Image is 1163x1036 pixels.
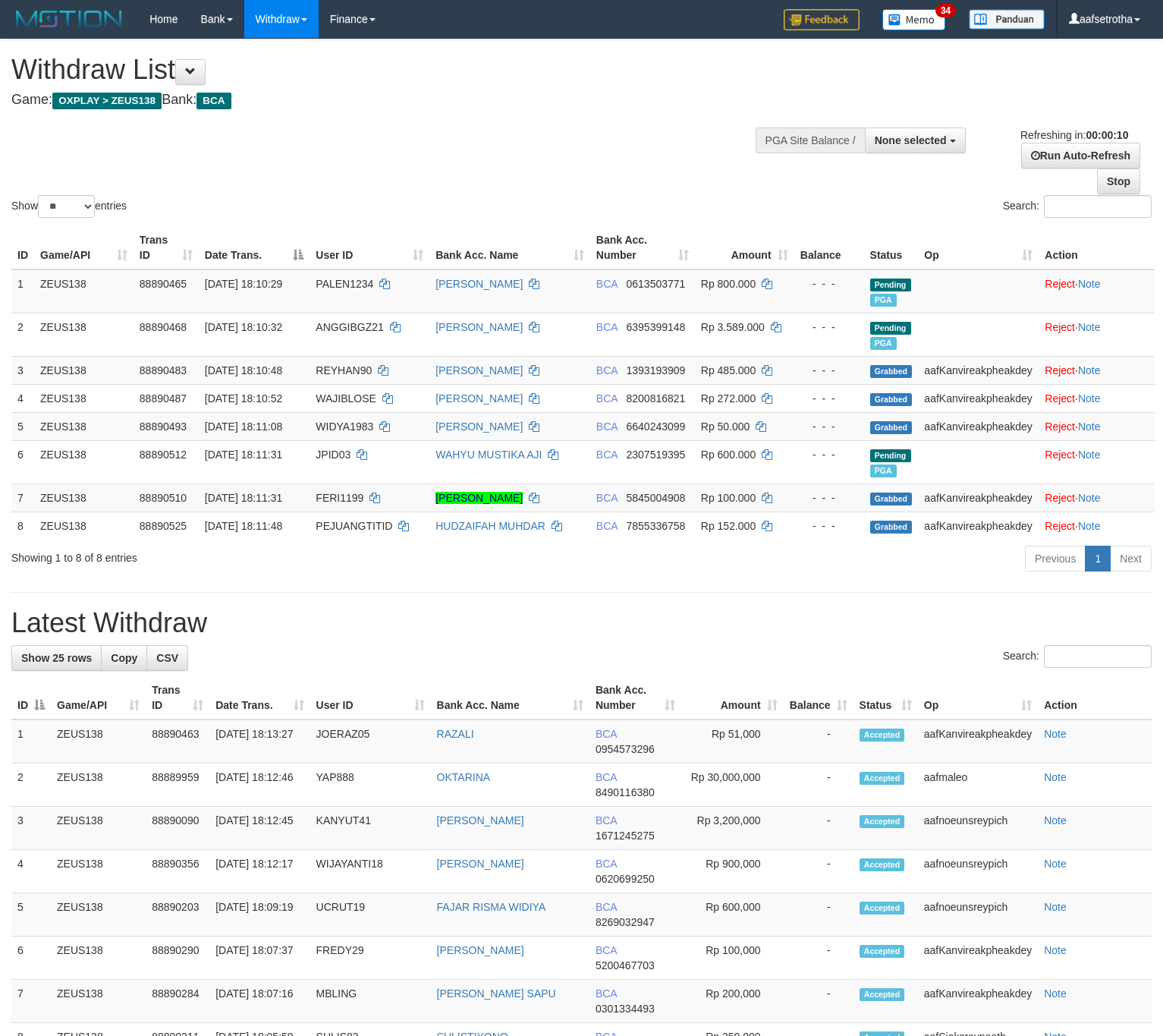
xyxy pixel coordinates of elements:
div: PGA Site Balance / [756,128,865,153]
td: aafKanvireakpheakdey [918,384,1039,412]
th: Game/API: activate to sort column ascending [51,676,146,720]
td: · [1039,313,1155,356]
a: Note [1044,987,1067,1000]
div: - - - [800,447,858,462]
span: Rp 485.000 [701,364,756,376]
a: Run Auto-Refresh [1021,143,1140,168]
span: BCA [596,420,618,433]
a: Reject [1045,364,1075,376]
span: [DATE] 18:11:48 [205,520,282,532]
a: Note [1044,814,1067,827]
span: [DATE] 18:10:32 [205,321,282,333]
td: aafKanvireakpheakdey [918,412,1039,440]
input: Search: [1044,195,1152,218]
td: UCRUT19 [310,893,431,937]
span: BCA [596,392,618,405]
img: Button%20Memo.svg [882,9,946,30]
td: - [784,980,853,1023]
a: [PERSON_NAME] [435,492,523,504]
td: 88889959 [146,764,209,807]
a: Next [1110,546,1152,572]
td: ZEUS138 [34,412,134,440]
span: JPID03 [316,449,350,461]
td: · [1039,269,1155,313]
a: [PERSON_NAME] [435,278,523,290]
span: [DATE] 18:11:31 [205,449,282,461]
td: aafKanvireakpheakdey [918,980,1038,1023]
span: Grabbed [870,421,913,434]
a: Note [1078,278,1101,290]
th: Date Trans.: activate to sort column descending [199,226,310,269]
a: WAHYU MUSTIKA AJI [435,449,542,461]
a: Note [1078,492,1101,504]
a: RAZALI [437,728,474,740]
a: Reject [1045,420,1075,433]
a: [PERSON_NAME] [437,814,524,827]
td: ZEUS138 [51,807,146,850]
td: Rp 200,000 [681,980,784,1023]
a: Note [1078,321,1101,333]
h1: Withdraw List [11,55,760,85]
a: 1 [1085,546,1111,572]
span: 88890487 [140,392,187,405]
span: BCA [596,987,617,1000]
td: 88890356 [146,850,209,893]
th: ID [11,226,34,269]
td: [DATE] 18:12:46 [209,764,310,807]
span: 88890512 [140,449,187,461]
td: ZEUS138 [51,850,146,893]
td: · [1039,412,1155,440]
span: Copy 5200467703 to clipboard [596,959,655,971]
span: OXPLAY > ZEUS138 [52,93,162,109]
td: 2 [11,764,51,807]
span: BCA [596,728,617,740]
div: - - - [800,276,858,291]
th: Bank Acc. Name: activate to sort column ascending [429,226,590,269]
td: 88890290 [146,937,209,980]
span: 88890483 [140,364,187,376]
a: Copy [101,645,147,671]
td: ZEUS138 [34,384,134,412]
th: Game/API: activate to sort column ascending [34,226,134,269]
td: ZEUS138 [51,980,146,1023]
input: Search: [1044,645,1152,668]
span: Rp 50.000 [701,420,750,433]
span: PEJUANGTITID [316,520,392,532]
td: JOERAZ05 [310,720,431,764]
span: Accepted [860,772,905,785]
a: Note [1078,420,1101,433]
td: [DATE] 18:12:17 [209,850,310,893]
td: [DATE] 18:07:16 [209,980,310,1023]
td: · [1039,356,1155,384]
span: Marked by aafnoeunsreypich [870,294,897,307]
a: Note [1044,771,1067,783]
td: 8 [11,512,34,540]
span: WIDYA1983 [316,420,373,433]
td: 3 [11,356,34,384]
label: Search: [1003,195,1152,218]
span: None selected [875,134,947,146]
span: CSV [156,652,178,664]
td: 1 [11,720,51,764]
td: · [1039,483,1155,512]
th: Bank Acc. Name: activate to sort column ascending [431,676,589,720]
span: Accepted [860,815,905,828]
span: BCA [596,492,618,504]
td: Rp 100,000 [681,937,784,980]
td: 7 [11,980,51,1023]
span: Copy 0301334493 to clipboard [596,1003,655,1015]
span: Accepted [860,858,905,871]
td: - [784,893,853,937]
a: Note [1078,520,1101,532]
td: KANYUT41 [310,807,431,850]
td: 6 [11,937,51,980]
th: Status: activate to sort column ascending [853,676,918,720]
th: Balance: activate to sort column ascending [784,676,853,720]
span: 88890525 [140,520,187,532]
div: - - - [800,363,858,378]
span: Grabbed [870,365,913,378]
td: 4 [11,850,51,893]
a: Reject [1045,492,1075,504]
span: Rp 100.000 [701,492,756,504]
a: Reject [1045,278,1075,290]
